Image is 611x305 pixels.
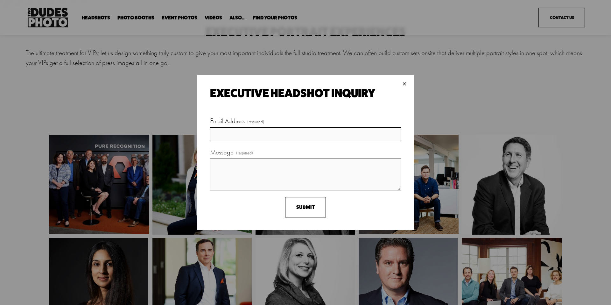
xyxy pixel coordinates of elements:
[296,204,315,210] span: Submit
[247,119,264,125] span: (required)
[210,116,245,126] span: Email Address
[210,147,234,157] span: Message
[285,197,326,217] button: SubmitSubmit
[401,81,408,88] div: Close
[236,150,253,157] span: (required)
[210,88,394,99] div: Executive Headshot Inquiry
